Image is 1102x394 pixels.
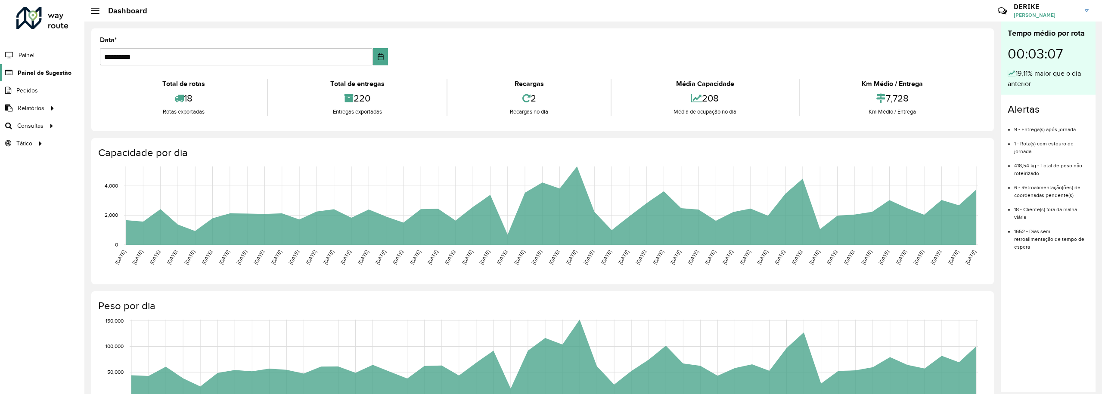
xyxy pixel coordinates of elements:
[450,79,608,89] div: Recargas
[721,249,734,265] text: [DATE]
[843,249,855,265] text: [DATE]
[253,249,265,265] text: [DATE]
[357,249,369,265] text: [DATE]
[1008,68,1089,89] div: 19,11% maior que o dia anterior
[450,89,608,108] div: 2
[739,249,751,265] text: [DATE]
[1014,155,1089,177] li: 418,54 kg - Total de peso não roteirizado
[183,249,196,265] text: [DATE]
[652,249,664,265] text: [DATE]
[409,249,422,265] text: [DATE]
[426,249,439,265] text: [DATE]
[270,249,282,265] text: [DATE]
[114,249,127,265] text: [DATE]
[583,249,595,265] text: [DATE]
[930,249,942,265] text: [DATE]
[802,79,983,89] div: Km Médio / Entrega
[704,249,717,265] text: [DATE]
[802,89,983,108] div: 7,728
[791,249,803,265] text: [DATE]
[614,108,797,116] div: Média de ocupação no dia
[98,300,985,312] h4: Peso por dia
[18,104,44,113] span: Relatórios
[756,249,769,265] text: [DATE]
[270,89,444,108] div: 220
[107,369,124,375] text: 50,000
[687,249,699,265] text: [DATE]
[19,51,34,60] span: Painel
[270,108,444,116] div: Entregas exportadas
[808,249,821,265] text: [DATE]
[860,249,873,265] text: [DATE]
[1014,3,1078,11] h3: DERIKE
[895,249,907,265] text: [DATE]
[102,79,265,89] div: Total de rotas
[339,249,352,265] text: [DATE]
[531,249,543,265] text: [DATE]
[288,249,300,265] text: [DATE]
[913,249,925,265] text: [DATE]
[1014,133,1089,155] li: 1 - Rota(s) com estouro de jornada
[600,249,612,265] text: [DATE]
[669,249,682,265] text: [DATE]
[201,249,213,265] text: [DATE]
[1008,39,1089,68] div: 00:03:07
[18,68,71,77] span: Painel de Sugestão
[305,249,317,265] text: [DATE]
[115,242,118,247] text: 0
[106,344,124,349] text: 100,000
[478,249,491,265] text: [DATE]
[17,121,43,130] span: Consultas
[105,183,118,188] text: 4,000
[548,249,560,265] text: [DATE]
[1014,221,1089,251] li: 1652 - Dias sem retroalimentação de tempo de espera
[614,79,797,89] div: Média Capacidade
[100,35,117,45] label: Data
[450,108,608,116] div: Recargas no dia
[16,139,32,148] span: Tático
[1008,103,1089,116] h4: Alertas
[218,249,230,265] text: [DATE]
[513,249,526,265] text: [DATE]
[461,249,474,265] text: [DATE]
[1014,11,1078,19] span: [PERSON_NAME]
[1014,199,1089,221] li: 18 - Cliente(s) fora da malha viária
[236,249,248,265] text: [DATE]
[614,89,797,108] div: 208
[131,249,144,265] text: [DATE]
[1014,119,1089,133] li: 9 - Entrega(s) após jornada
[565,249,577,265] text: [DATE]
[98,147,985,159] h4: Capacidade por dia
[947,249,959,265] text: [DATE]
[322,249,335,265] text: [DATE]
[374,249,387,265] text: [DATE]
[102,89,265,108] div: 18
[773,249,786,265] text: [DATE]
[373,48,388,65] button: Choose Date
[802,108,983,116] div: Km Médio / Entrega
[993,2,1012,20] a: Contato Rápido
[826,249,838,265] text: [DATE]
[964,249,977,265] text: [DATE]
[496,249,508,265] text: [DATE]
[1014,177,1089,199] li: 6 - Retroalimentação(ões) de coordenadas pendente(s)
[444,249,456,265] text: [DATE]
[391,249,404,265] text: [DATE]
[878,249,890,265] text: [DATE]
[16,86,38,95] span: Pedidos
[106,318,124,323] text: 150,000
[99,6,147,15] h2: Dashboard
[617,249,630,265] text: [DATE]
[149,249,161,265] text: [DATE]
[1008,28,1089,39] div: Tempo médio por rota
[105,212,118,218] text: 2,000
[635,249,647,265] text: [DATE]
[166,249,178,265] text: [DATE]
[270,79,444,89] div: Total de entregas
[102,108,265,116] div: Rotas exportadas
